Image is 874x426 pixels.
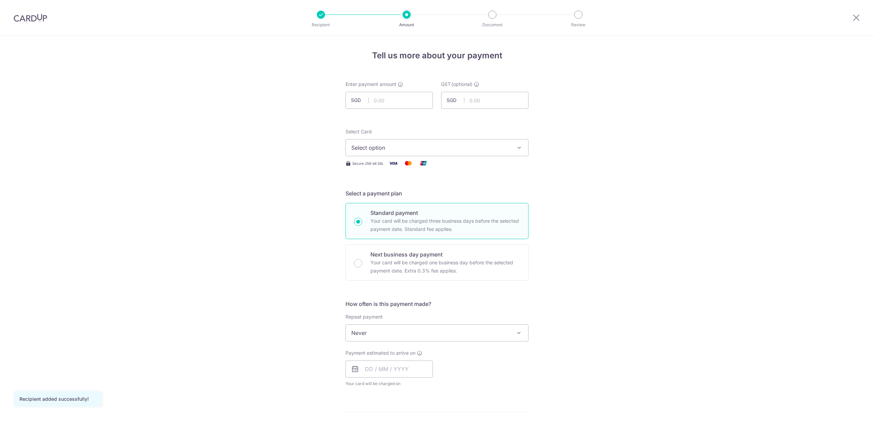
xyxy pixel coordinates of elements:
[830,406,867,423] iframe: Opens a widget where you can find more information
[346,139,528,156] button: Select option
[346,361,433,378] input: DD / MM / YYYY
[352,161,384,166] span: Secure 256-bit SSL
[19,396,95,402] div: Recipient added successfully!
[370,209,520,217] p: Standard payment
[346,300,528,308] h5: How often is this payment made?
[346,189,528,197] h5: Select a payment plan
[381,21,432,28] p: Amount
[441,81,451,88] span: GST
[346,324,528,341] span: Never
[346,92,433,109] input: 0.00
[447,97,464,104] span: SGD
[370,217,520,233] p: Your card will be charged three business days before the selected payment date. Standard fee appl...
[346,380,433,387] span: Your card will be charged on
[346,350,415,356] span: Payment estimated to arrive on
[351,97,369,104] span: SGD
[346,81,396,88] span: Enter payment amount
[370,250,520,259] p: Next business day payment
[451,81,473,88] span: (optional)
[553,21,604,28] p: Review
[296,21,346,28] p: Recipient
[346,49,528,62] h4: Tell us more about your payment
[467,21,518,28] p: Document
[417,159,430,167] img: Union Pay
[351,144,510,152] span: Select option
[401,159,415,167] img: Mastercard
[370,259,520,275] p: Your card will be charged one business day before the selected payment date. Extra 0.3% fee applies.
[346,325,528,341] span: Never
[14,14,47,22] img: CardUp
[441,92,528,109] input: 0.00
[346,129,372,134] span: translation missing: en.payables.payment_networks.credit_card.summary.labels.select_card
[386,159,400,167] img: Visa
[346,313,383,320] label: Repeat payment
